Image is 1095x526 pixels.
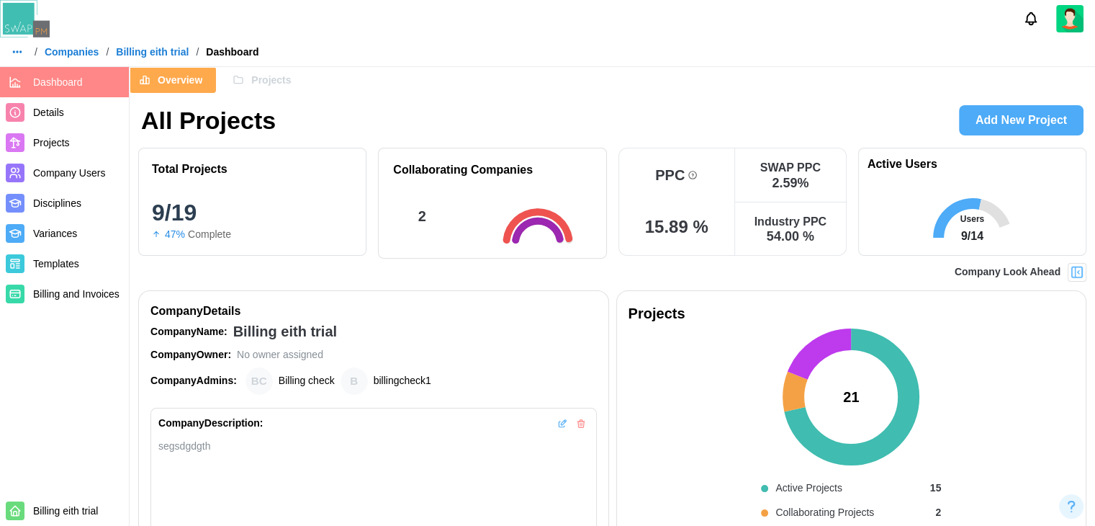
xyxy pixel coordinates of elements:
button: Overview [130,67,216,93]
div: Active Projects [775,481,842,496]
div: 47% [165,227,185,243]
div: 2 [935,505,941,521]
div: / [35,47,37,57]
div: / [106,47,109,57]
div: 9/19 [152,201,353,224]
span: Templates [33,258,79,269]
div: Company Name: [150,324,227,340]
a: Companies [45,47,99,57]
a: Billing eith trial [116,47,189,57]
strong: Company Owner: [150,349,231,360]
div: 2.59 % [772,177,808,190]
div: Company Details [150,303,597,321]
a: Zulqarnain Khalil [1056,5,1083,32]
img: 2Q== [1056,5,1083,32]
button: Notifications [1019,6,1043,31]
span: Disciplines [33,197,81,209]
div: Billing check [279,373,335,389]
div: Billing eith trial [233,321,337,343]
div: 15 [930,481,942,496]
div: Collaborating Projects [775,505,874,521]
span: Add New Project [975,106,1067,135]
span: Dashboard [33,76,83,88]
span: Overview [158,68,202,92]
h1: Active Users [868,157,937,172]
div: 15.89 % [645,218,708,236]
div: Industry PPC [754,215,826,228]
div: billingcheck1 [341,367,368,395]
span: Billing and Invoices [33,288,120,300]
a: Add New Project [959,105,1083,135]
strong: Company Admins: [150,375,237,386]
span: Projects [251,68,291,92]
div: Total Projects [152,162,227,176]
div: SWAP PPC [760,161,821,174]
span: Billing eith trial [33,505,98,517]
span: Company Users [33,167,105,179]
div: Company Description: [158,416,263,432]
div: Company Look Ahead [955,264,1060,280]
div: Complete [188,227,231,243]
img: Project Look Ahead Button [1070,265,1084,280]
div: PPC [655,168,685,182]
div: Projects [628,303,1075,325]
div: Billing check [245,367,273,395]
div: / [196,47,199,57]
div: segsdgdgth [158,439,589,454]
span: Projects [33,137,70,148]
div: 2 [418,205,426,228]
button: Projects [223,67,305,93]
div: 54.00 % [767,230,814,243]
span: Details [33,107,64,118]
h1: Collaborating Companies [393,163,533,178]
div: 21 [843,386,859,409]
span: Variances [33,228,77,239]
div: Dashboard [206,47,258,57]
div: No owner assigned [237,347,323,363]
h1: All Projects [141,104,276,136]
div: billingcheck1 [374,373,431,389]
